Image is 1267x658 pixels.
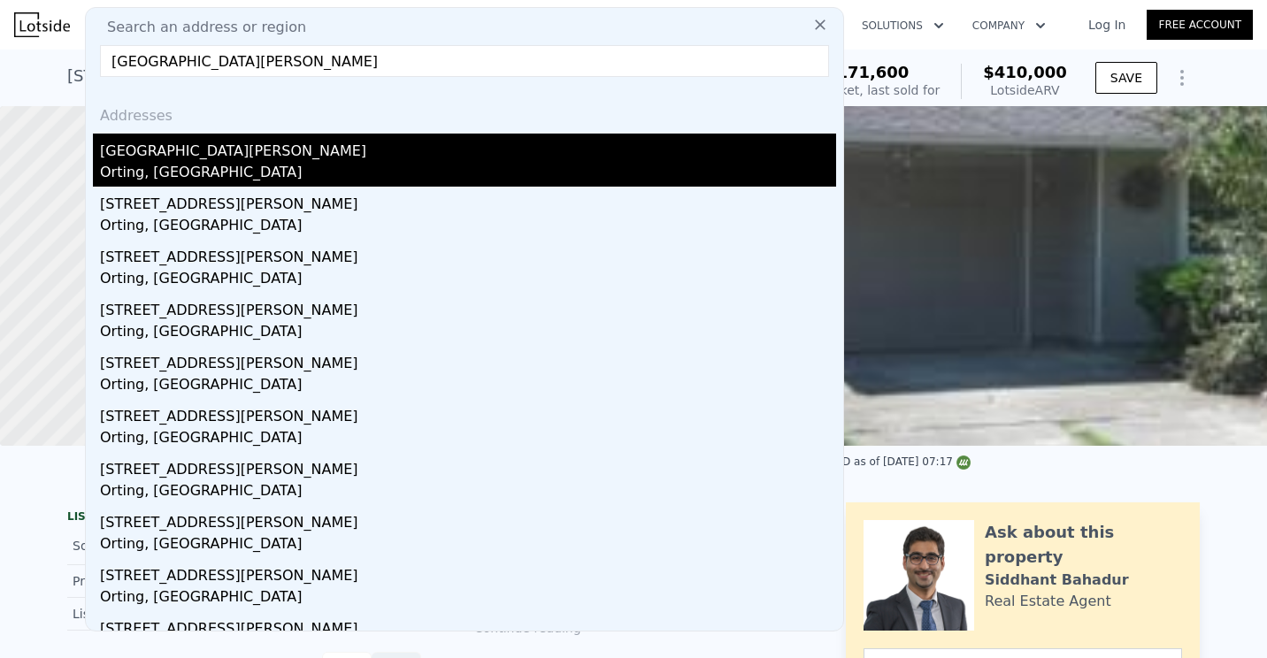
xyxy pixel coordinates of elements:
div: Real Estate Agent [985,591,1111,612]
button: Company [958,10,1060,42]
div: Sold [73,534,230,557]
span: $171,600 [825,63,910,81]
div: Ask about this property [985,520,1182,570]
a: Free Account [1147,10,1253,40]
div: [STREET_ADDRESS][PERSON_NAME] [100,505,836,533]
div: [STREET_ADDRESS][PERSON_NAME] [100,346,836,374]
span: $410,000 [983,63,1067,81]
button: SAVE [1095,62,1157,94]
div: [STREET_ADDRESS][PERSON_NAME] [100,399,836,427]
div: Orting, [GEOGRAPHIC_DATA] [100,268,836,293]
div: Orting, [GEOGRAPHIC_DATA] [100,533,836,558]
div: Orting, [GEOGRAPHIC_DATA] [100,162,836,187]
button: Show Options [1164,60,1200,96]
img: NWMLS Logo [956,455,971,470]
div: Orting, [GEOGRAPHIC_DATA] [100,480,836,505]
div: Lotside ARV [983,81,1067,99]
input: Enter an address, city, region, neighborhood or zip code [100,45,829,77]
div: Siddhant Bahadur [985,570,1129,591]
img: Lotside [14,12,70,37]
div: LISTING & SALE HISTORY [67,509,421,527]
div: [STREET_ADDRESS][PERSON_NAME] [100,452,836,480]
div: Orting, [GEOGRAPHIC_DATA] [100,586,836,611]
div: [STREET_ADDRESS][PERSON_NAME] [100,240,836,268]
div: Orting, [GEOGRAPHIC_DATA] [100,215,836,240]
div: [STREET_ADDRESS][PERSON_NAME] [100,611,836,639]
div: [GEOGRAPHIC_DATA][PERSON_NAME] [100,134,836,162]
div: Orting, [GEOGRAPHIC_DATA] [100,374,836,399]
button: Solutions [848,10,958,42]
div: Listed [73,605,230,623]
div: [STREET_ADDRESS] , Summit , WA 98373 [67,64,389,88]
div: Orting, [GEOGRAPHIC_DATA] [100,321,836,346]
div: Addresses [93,91,836,134]
div: [STREET_ADDRESS][PERSON_NAME] [100,558,836,586]
div: [STREET_ADDRESS][PERSON_NAME] [100,187,836,215]
div: Price Decrease [73,572,230,590]
div: [STREET_ADDRESS][PERSON_NAME] [100,293,836,321]
span: Search an address or region [93,17,306,38]
div: Orting, [GEOGRAPHIC_DATA] [100,427,836,452]
div: Off Market, last sold for [795,81,940,99]
a: Log In [1067,16,1147,34]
